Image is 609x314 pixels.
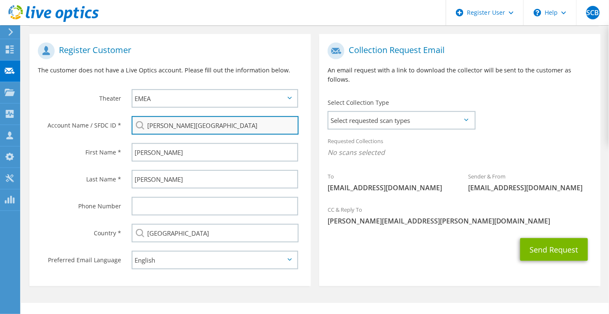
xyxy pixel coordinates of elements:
button: Send Request [520,238,588,261]
label: Phone Number [38,197,121,210]
span: [EMAIL_ADDRESS][DOMAIN_NAME] [328,183,451,192]
p: An email request with a link to download the collector will be sent to the customer as follows. [328,66,592,84]
svg: \n [534,9,541,16]
span: Select requested scan types [328,112,474,129]
span: SCB [586,6,600,19]
div: To [319,168,460,197]
p: The customer does not have a Live Optics account. Please fill out the information below. [38,66,302,75]
span: [PERSON_NAME][EMAIL_ADDRESS][PERSON_NAME][DOMAIN_NAME] [328,216,592,226]
h1: Collection Request Email [328,43,588,59]
label: Select Collection Type [328,98,389,107]
label: Theater [38,89,121,103]
label: Account Name / SFDC ID * [38,116,121,130]
span: No scans selected [328,148,592,157]
label: Last Name * [38,170,121,184]
label: Preferred Email Language [38,251,121,264]
div: Requested Collections [319,132,601,163]
div: Sender & From [460,168,600,197]
label: Country * [38,224,121,237]
div: CC & Reply To [319,201,601,230]
span: [EMAIL_ADDRESS][DOMAIN_NAME] [468,183,592,192]
h1: Register Customer [38,43,298,59]
label: First Name * [38,143,121,157]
